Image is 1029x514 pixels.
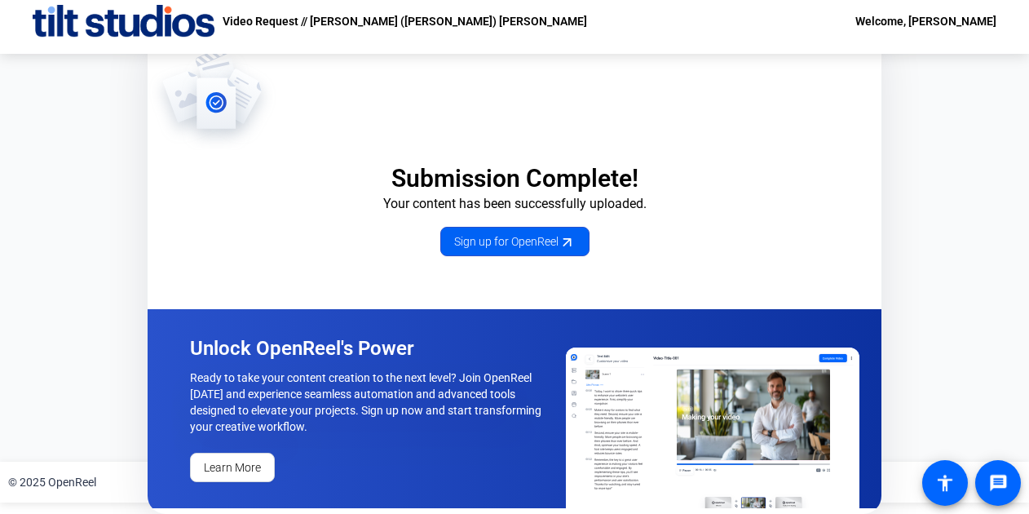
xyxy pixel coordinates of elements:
[148,163,881,194] p: Submission Complete!
[148,194,881,214] p: Your content has been successfully uploaded.
[988,473,1008,493] mat-icon: message
[566,348,859,508] img: OpenReel
[204,459,261,476] span: Learn More
[190,335,547,361] p: Unlock OpenReel's Power
[8,474,96,491] div: © 2025 OpenReel
[148,44,277,150] img: OpenReel
[454,233,576,250] span: Sign up for OpenReel
[935,473,955,493] mat-icon: accessibility
[33,5,214,38] img: OpenReel logo
[855,11,996,31] div: Welcome, [PERSON_NAME]
[223,11,587,31] p: Video Request // [PERSON_NAME] ([PERSON_NAME]) [PERSON_NAME]
[190,453,275,482] a: Learn More
[190,370,547,435] p: Ready to take your content creation to the next level? Join OpenReel [DATE] and experience seamle...
[440,227,590,256] a: Sign up for OpenReel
